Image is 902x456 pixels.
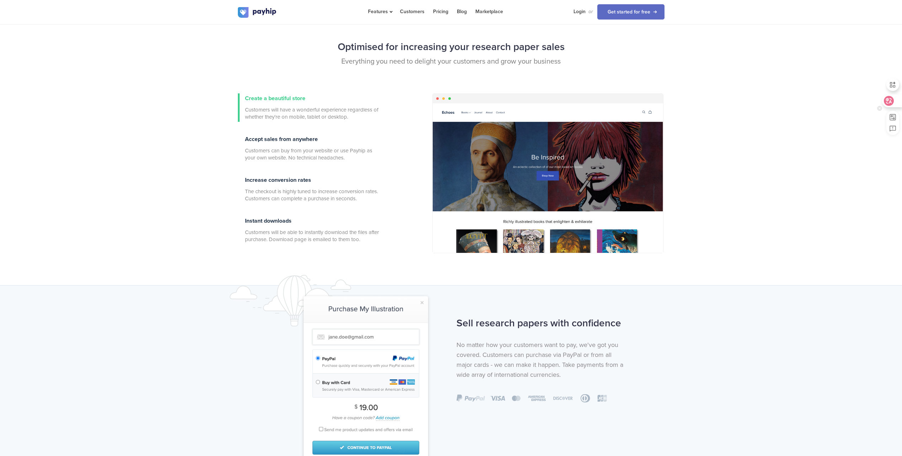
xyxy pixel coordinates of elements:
[457,395,485,402] img: paypal.svg
[579,394,592,403] img: card-5.svg
[238,175,380,203] a: Increase conversion rates The checkout is highly tuned to increase conversion rates. Customers ca...
[245,217,292,224] span: Instant downloads
[245,229,380,243] span: Customers will be able to instantly download the files after purchase. Download page is emailed t...
[245,147,380,161] span: Customers can buy from your website or use Payhip as your own website. No technical headaches.
[457,340,628,380] p: No matter how your customers want to pay, we've got you covered. Customers can purchase via PayPa...
[238,216,380,244] a: Instant downloads Customers will be able to instantly download the files after purchase. Download...
[457,314,628,333] h2: Sell research papers with confidence
[238,56,665,67] p: Everything you need to delight your customers and grow your business
[245,188,380,202] span: The checkout is highly tuned to increase conversion rates. Customers can complete a purchase in s...
[230,275,372,326] img: airballon.svg
[238,38,665,56] h2: Optimised for increasing your research paper sales
[368,9,391,15] span: Features
[245,106,380,120] span: Customers will have a wonderful experience regardless of whether they're on mobile, tablet or des...
[596,394,608,403] img: card-6.svg
[597,4,665,20] a: Get started for free
[245,136,318,143] span: Accept sales from anywhere
[245,95,305,102] span: Create a beautiful store
[238,7,277,18] img: logo.svg
[527,394,547,403] img: card-3.svg
[552,394,574,403] img: card-4.svg
[511,394,522,403] img: card-2.svg
[245,177,311,184] span: Increase conversion rates
[490,394,506,403] img: card-1.svg
[238,134,380,163] a: Accept sales from anywhere Customers can buy from your website or use Payhip as your own website....
[238,93,380,122] a: Create a beautiful store Customers will have a wonderful experience regardless of whether they're...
